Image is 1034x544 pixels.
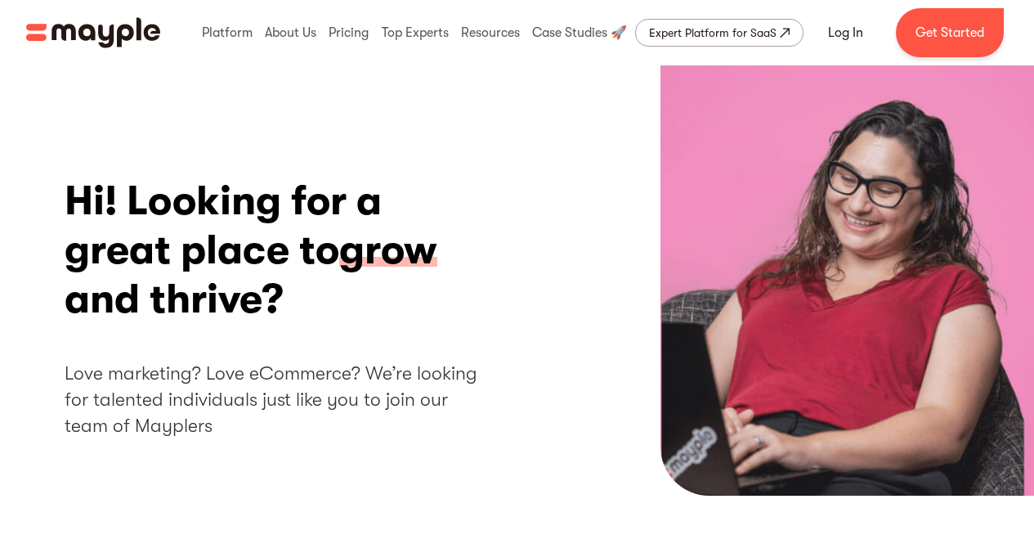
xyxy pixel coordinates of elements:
h2: Love marketing? Love eCommerce? We’re looking for talented individuals just like you to join our ... [65,361,489,440]
div: Pricing [325,7,373,59]
a: Log In [808,13,883,52]
h1: Hi! Looking for a great place to and thrive? [65,177,489,324]
div: About Us [261,7,320,59]
div: Resources [457,7,524,59]
div: Top Experts [378,7,453,59]
div: Expert Platform for SaaS [649,23,777,43]
img: Hi! Looking for a great place to grow and thrive? [660,65,1034,496]
img: Mayple logo [26,17,160,48]
div: Platform [198,7,257,59]
a: Get Started [896,8,1004,57]
a: Expert Platform for SaaS [635,19,803,47]
span: grow [339,226,437,276]
a: home [26,17,160,48]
